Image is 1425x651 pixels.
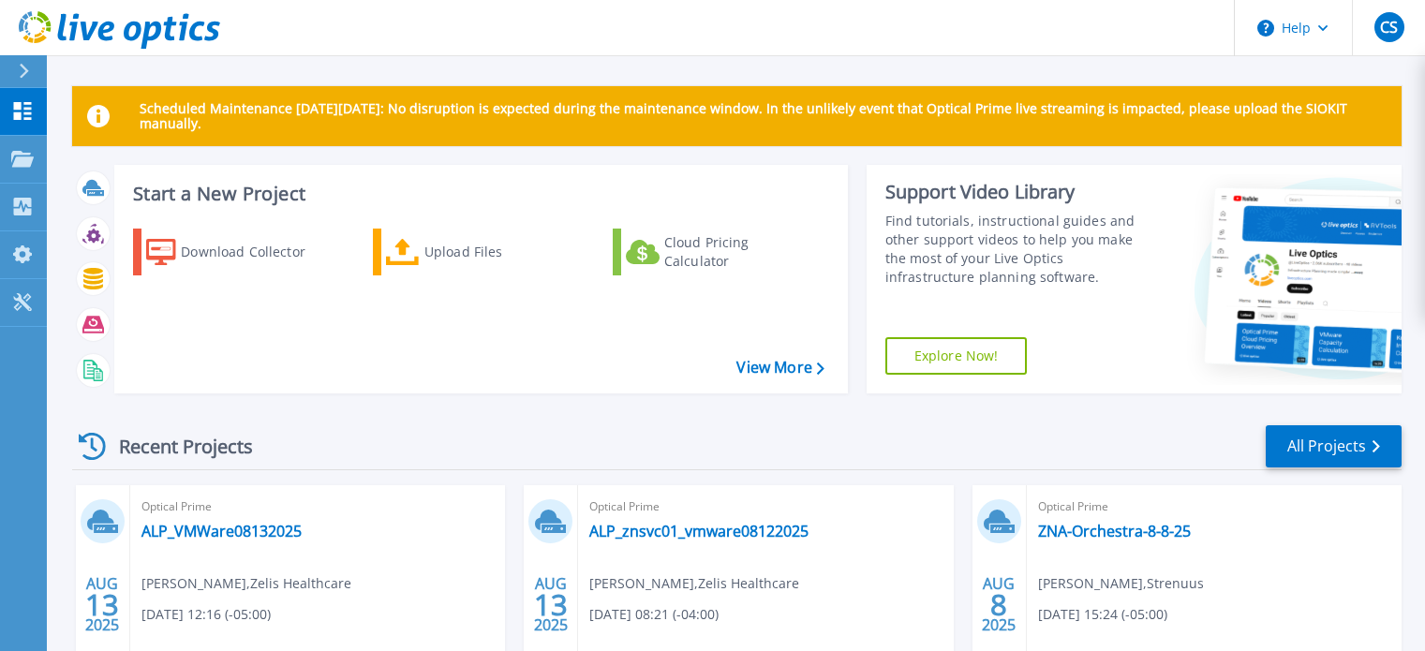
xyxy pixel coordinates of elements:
[141,496,494,517] span: Optical Prime
[373,229,582,275] a: Upload Files
[589,573,799,594] span: [PERSON_NAME] , Zelis Healthcare
[181,233,331,271] div: Download Collector
[140,101,1387,131] p: Scheduled Maintenance [DATE][DATE]: No disruption is expected during the maintenance window. In t...
[664,233,814,271] div: Cloud Pricing Calculator
[141,522,302,540] a: ALP_VMWare08132025
[613,229,822,275] a: Cloud Pricing Calculator
[141,604,271,625] span: [DATE] 12:16 (-05:00)
[133,229,342,275] a: Download Collector
[990,597,1007,613] span: 8
[1038,573,1204,594] span: [PERSON_NAME] , Strenuus
[589,604,719,625] span: [DATE] 08:21 (-04:00)
[72,423,278,469] div: Recent Projects
[1038,604,1167,625] span: [DATE] 15:24 (-05:00)
[885,180,1154,204] div: Support Video Library
[589,496,942,517] span: Optical Prime
[534,597,568,613] span: 13
[981,570,1017,639] div: AUG 2025
[1380,20,1398,35] span: CS
[141,573,351,594] span: [PERSON_NAME] , Zelis Healthcare
[1038,496,1390,517] span: Optical Prime
[1038,522,1191,540] a: ZNA-Orchestra-8-8-25
[533,570,569,639] div: AUG 2025
[736,359,824,377] a: View More
[885,212,1154,287] div: Find tutorials, instructional guides and other support videos to help you make the most of your L...
[85,597,119,613] span: 13
[885,337,1028,375] a: Explore Now!
[133,184,824,204] h3: Start a New Project
[1266,425,1402,467] a: All Projects
[424,233,574,271] div: Upload Files
[589,522,809,540] a: ALP_znsvc01_vmware08122025
[84,570,120,639] div: AUG 2025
